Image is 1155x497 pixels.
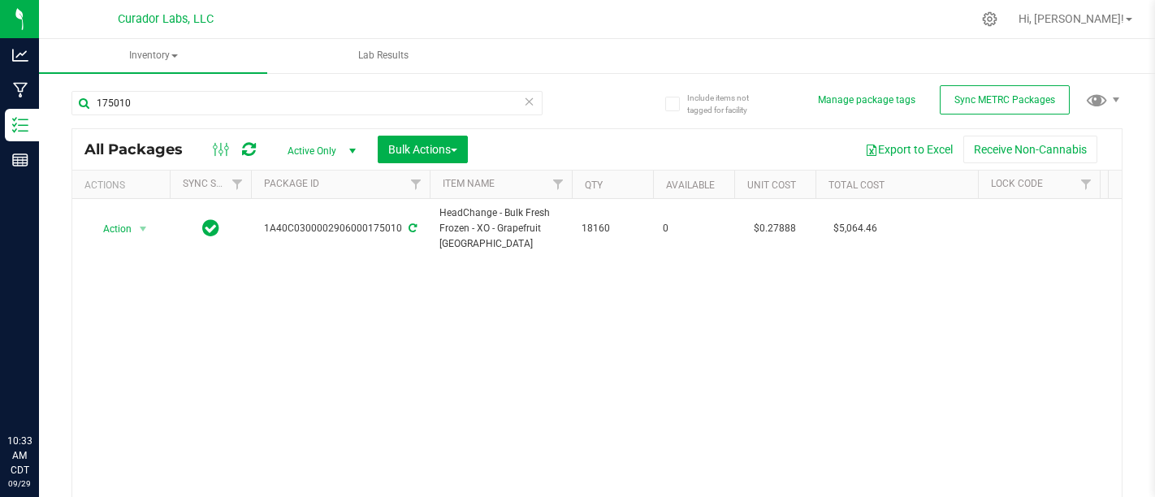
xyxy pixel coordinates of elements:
div: Actions [84,179,163,191]
p: 09/29 [7,478,32,490]
iframe: Resource center [16,367,65,416]
a: Total Cost [828,179,885,191]
a: Available [666,179,715,191]
a: Package ID [264,178,319,189]
span: Action [89,218,132,240]
a: Item Name [443,178,495,189]
span: All Packages [84,140,199,158]
a: Inventory [39,39,267,73]
input: Search Package ID, Item Name, SKU, Lot or Part Number... [71,91,543,115]
span: Clear [524,91,535,112]
a: Sync Status [183,178,245,189]
span: In Sync [202,217,219,240]
div: Manage settings [980,11,1000,27]
button: Manage package tags [818,93,915,107]
span: $5,064.46 [825,217,885,240]
a: Lock Code [991,178,1043,189]
span: Sync from Compliance System [406,223,417,234]
span: Curador Labs, LLC [118,12,214,26]
inline-svg: Reports [12,152,28,168]
a: Filter [403,171,430,198]
button: Bulk Actions [378,136,468,163]
td: $0.27888 [734,199,815,259]
a: Filter [545,171,572,198]
div: 1A40C0300002906000175010 [249,221,432,236]
p: 10:33 AM CDT [7,434,32,478]
span: Hi, [PERSON_NAME]! [1019,12,1124,25]
a: Unit Cost [747,179,796,191]
span: Lab Results [336,49,430,63]
span: HeadChange - Bulk Fresh Frozen - XO - Grapefruit [GEOGRAPHIC_DATA] [439,205,562,253]
button: Export to Excel [854,136,963,163]
inline-svg: Inventory [12,117,28,133]
span: 0 [663,221,725,236]
span: select [133,218,154,240]
a: Filter [224,171,251,198]
button: Receive Non-Cannabis [963,136,1097,163]
span: Bulk Actions [388,143,457,156]
a: Qty [585,179,603,191]
span: Sync METRC Packages [954,94,1055,106]
inline-svg: Manufacturing [12,82,28,98]
button: Sync METRC Packages [940,85,1070,115]
span: 18160 [582,221,643,236]
a: Filter [1073,171,1100,198]
span: Include items not tagged for facility [687,92,768,116]
a: Lab Results [269,39,497,73]
inline-svg: Analytics [12,47,28,63]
